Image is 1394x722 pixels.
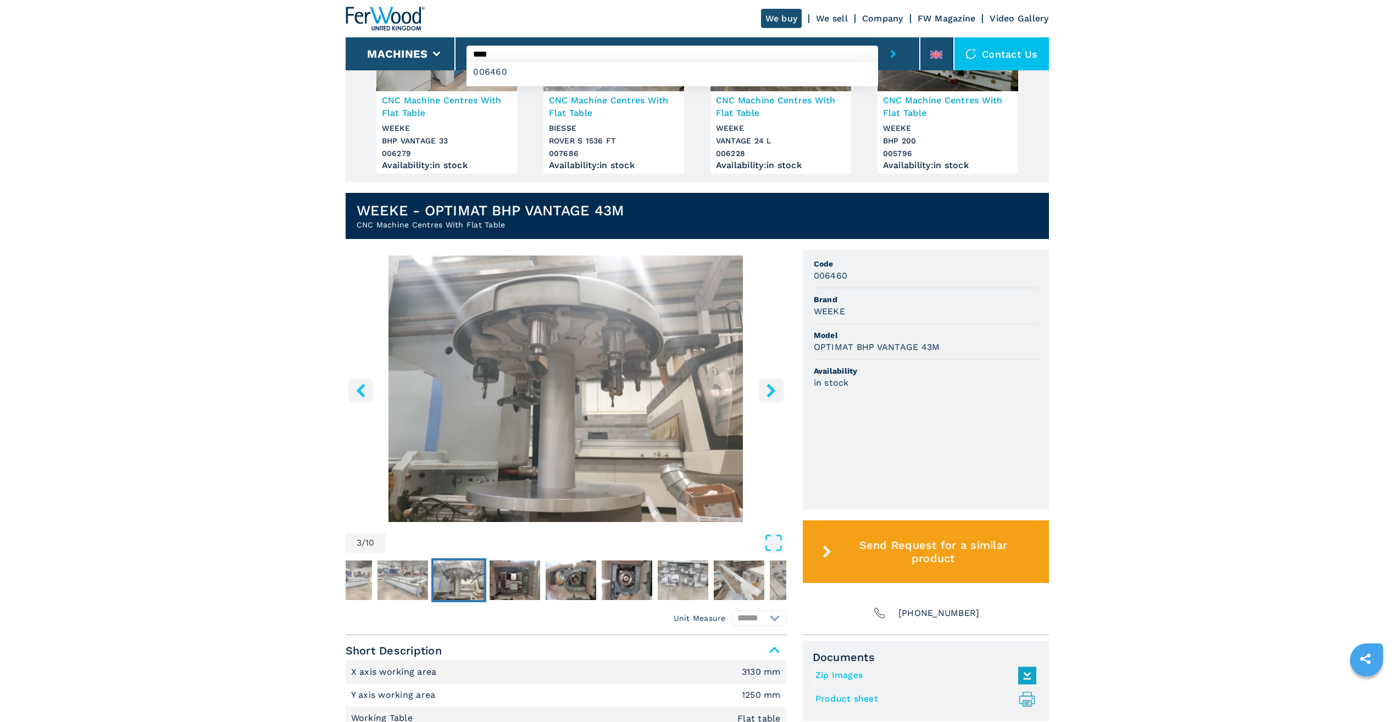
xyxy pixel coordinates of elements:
[862,13,903,24] a: Company
[377,560,428,600] img: 3002ef6c86c077b70efc2e2aa42ad041
[365,538,375,547] span: 10
[814,365,1038,376] span: Availability
[878,37,908,70] button: submit-button
[357,219,625,230] h2: CNC Machine Centres With Flat Table
[348,378,373,403] button: left-button
[878,9,1018,174] a: CNC Machine Centres With Flat Table WEEKE BHP 200CNC Machine Centres With Flat TableWEEKEBHP 2000...
[816,13,848,24] a: We sell
[656,558,710,602] button: Go to Slide 7
[803,520,1049,583] button: Send Request for a similar product
[813,651,1039,664] span: Documents
[543,558,598,602] button: Go to Slide 5
[346,256,786,522] div: Go to Slide 3
[716,94,846,119] h3: CNC Machine Centres With Flat Table
[814,305,845,318] h3: WEEKE
[770,560,820,600] img: bac6847aabc2e26f214f68a7c4d78621
[1352,645,1379,673] a: sharethis
[918,13,976,24] a: FW Magazine
[321,560,372,600] img: 19ca9333d01082692e9ccd85ea30a448
[814,341,940,353] h3: OPTIMAT BHP VANTAGE 43M
[376,9,517,174] a: CNC Machine Centres With Flat Table WEEKE BHP VANTAGE 33006279CNC Machine Centres With Flat Table...
[759,378,784,403] button: right-button
[319,558,374,602] button: Go to Slide 1
[602,560,652,600] img: 3d8c6b758a510cdbb059fcdc2b81763f
[367,47,427,60] button: Machines
[658,560,708,600] img: 726870e2fe81e238220558dc519073b7
[815,690,1031,708] a: Product sheet
[714,560,764,600] img: 98f5da74722140cca7ffe9a241c0398a
[599,558,654,602] button: Go to Slide 6
[490,560,540,600] img: 2351b9f8eb10bc9ed9172190148b6040
[710,9,851,174] a: CNC Machine Centres With Flat Table WEEKE VANTAGE 24 LBargainsShow room006228CNC Machine Centres ...
[742,668,781,676] em: 3130 mm
[768,558,823,602] button: Go to Slide 9
[990,13,1048,24] a: Video Gallery
[319,558,760,602] nav: Thumbnail Navigation
[549,122,679,160] h3: BIESSE ROVER S 1536 FT 007686
[761,9,802,28] a: We buy
[431,558,486,602] button: Go to Slide 3
[712,558,767,602] button: Go to Slide 8
[382,94,512,119] h3: CNC Machine Centres With Flat Table
[346,7,425,31] img: Ferwood
[549,163,679,168] div: Availability : in stock
[434,560,484,600] img: c5a0c6c5a7851a2b5066b368374afe47
[388,533,784,553] button: Open Fullscreen
[836,538,1030,565] span: Send Request for a similar product
[1347,673,1386,714] iframe: Chat
[546,560,596,600] img: c83c4ad6dc93d640a682c39d4c73f6fc
[814,269,848,282] h3: 006460
[351,689,438,701] p: Y axis working area
[814,294,1038,305] span: Brand
[362,538,365,547] span: /
[815,667,1031,685] a: Zip Images
[346,256,786,522] img: CNC Machine Centres With Flat Table WEEKE OPTIMAT BHP VANTAGE 43M
[351,666,440,678] p: X axis working area
[543,9,684,174] a: CNC Machine Centres With Flat Table BIESSE ROVER S 1536 FTShow room007686CNC Machine Centres With...
[872,606,887,621] img: Phone
[487,558,542,602] button: Go to Slide 4
[375,558,430,602] button: Go to Slide 2
[814,258,1038,269] span: Code
[883,163,1013,168] div: Availability : in stock
[716,163,846,168] div: Availability : in stock
[898,606,980,621] span: [PHONE_NUMBER]
[883,122,1013,160] h3: WEEKE BHP 200 005796
[883,94,1013,119] h3: CNC Machine Centres With Flat Table
[814,330,1038,341] span: Model
[357,538,362,547] span: 3
[716,122,846,160] h3: WEEKE VANTAGE 24 L 006228
[674,613,726,624] em: Unit Measure
[965,48,976,59] img: Contact us
[382,163,512,168] div: Availability : in stock
[814,376,849,389] h3: in stock
[346,641,786,660] span: Short Description
[357,202,625,219] h1: WEEKE - OPTIMAT BHP VANTAGE 43M
[954,37,1049,70] div: Contact us
[742,691,781,699] em: 1250 mm
[549,94,679,119] h3: CNC Machine Centres With Flat Table
[466,62,878,82] div: 006460
[382,122,512,160] h3: WEEKE BHP VANTAGE 33 006279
